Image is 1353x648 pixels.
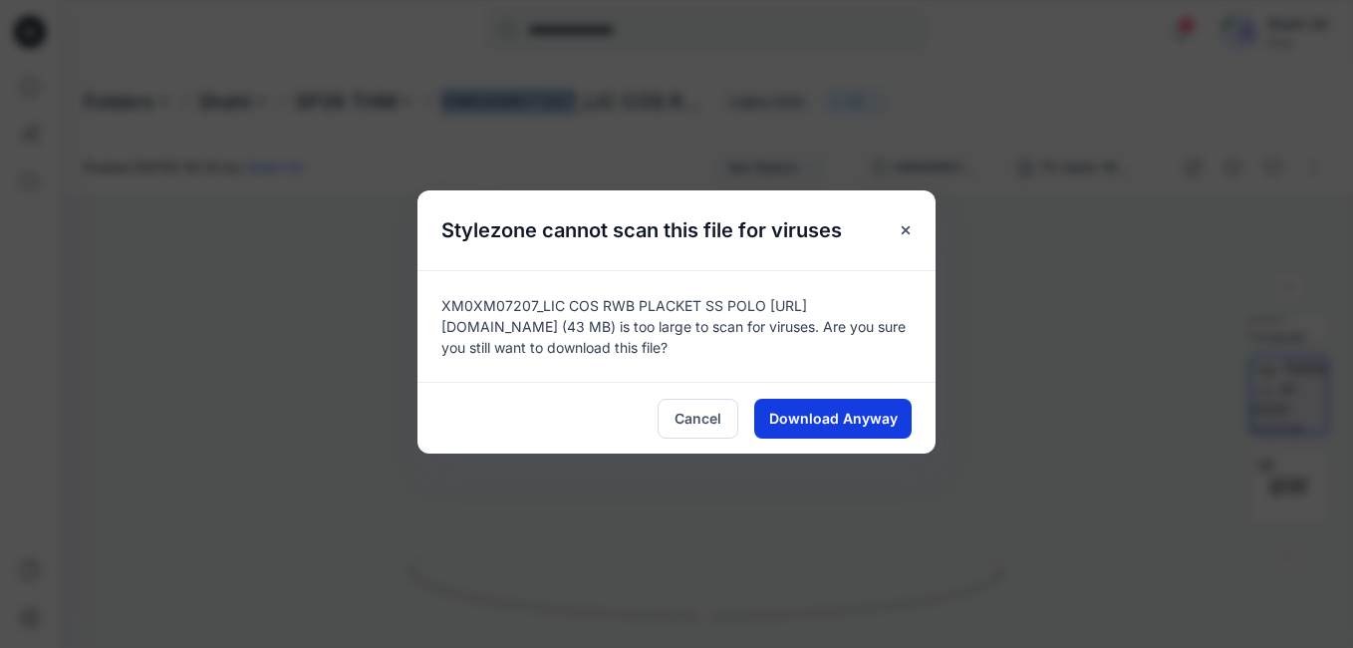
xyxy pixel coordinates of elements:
button: Download Anyway [754,399,912,439]
span: Cancel [675,408,721,429]
div: XM0XM07207_LIC COS RWB PLACKET SS POLO [URL][DOMAIN_NAME] (43 MB) is too large to scan for viruse... [417,270,936,382]
button: Cancel [658,399,738,439]
h5: Stylezone cannot scan this file for viruses [417,190,866,270]
button: Close [888,212,924,248]
span: Download Anyway [769,408,898,429]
